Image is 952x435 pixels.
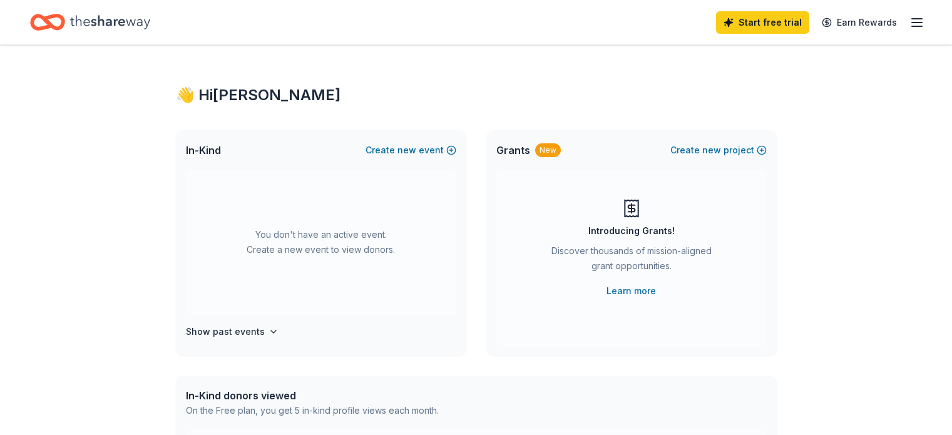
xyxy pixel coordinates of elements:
span: In-Kind [186,143,221,158]
button: Createnewevent [366,143,456,158]
a: Earn Rewards [814,11,904,34]
a: Home [30,8,150,37]
span: new [397,143,416,158]
div: On the Free plan, you get 5 in-kind profile views each month. [186,403,439,418]
a: Learn more [607,284,656,299]
h4: Show past events [186,324,265,339]
a: Start free trial [716,11,809,34]
div: New [535,143,561,157]
div: 👋 Hi [PERSON_NAME] [176,85,777,105]
span: new [702,143,721,158]
button: Show past events [186,324,279,339]
div: In-Kind donors viewed [186,388,439,403]
div: Discover thousands of mission-aligned grant opportunities. [546,243,717,279]
button: Createnewproject [670,143,767,158]
div: Introducing Grants! [588,223,675,238]
div: You don't have an active event. Create a new event to view donors. [186,170,456,314]
span: Grants [496,143,530,158]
